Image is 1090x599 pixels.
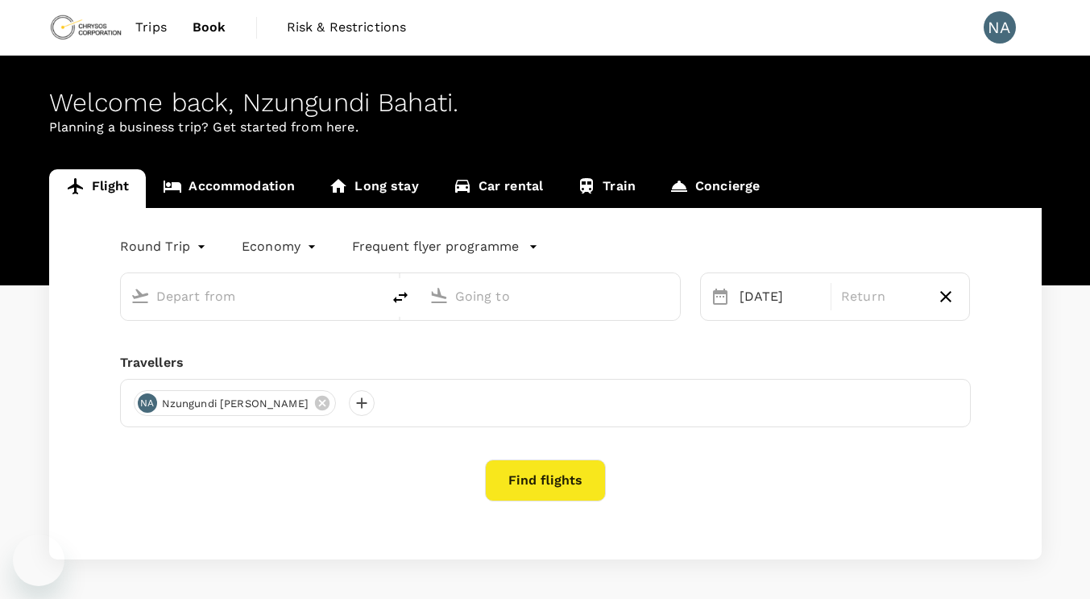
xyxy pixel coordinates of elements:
[733,281,827,313] div: [DATE]
[560,169,653,208] a: Train
[381,278,420,317] button: delete
[352,237,538,256] button: Frequent flyer programme
[485,460,606,501] button: Find flights
[49,88,1042,118] div: Welcome back , Nzungundi Bahati .
[841,287,922,306] p: Return
[370,294,373,297] button: Open
[242,234,320,260] div: Economy
[669,294,672,297] button: Open
[455,284,646,309] input: Going to
[156,284,347,309] input: Depart from
[653,169,777,208] a: Concierge
[287,18,407,37] span: Risk & Restrictions
[436,169,561,208] a: Car rental
[49,118,1042,137] p: Planning a business trip? Get started from here.
[312,169,435,208] a: Long stay
[152,396,318,412] span: Nzungundi [PERSON_NAME]
[120,353,971,372] div: Travellers
[138,393,157,413] div: NA
[13,535,64,586] iframe: Button to launch messaging window
[134,390,336,416] div: NANzungundi [PERSON_NAME]
[120,234,210,260] div: Round Trip
[984,11,1016,44] div: NA
[49,10,123,45] img: Chrysos Corporation
[135,18,167,37] span: Trips
[49,169,147,208] a: Flight
[146,169,312,208] a: Accommodation
[352,237,519,256] p: Frequent flyer programme
[193,18,226,37] span: Book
